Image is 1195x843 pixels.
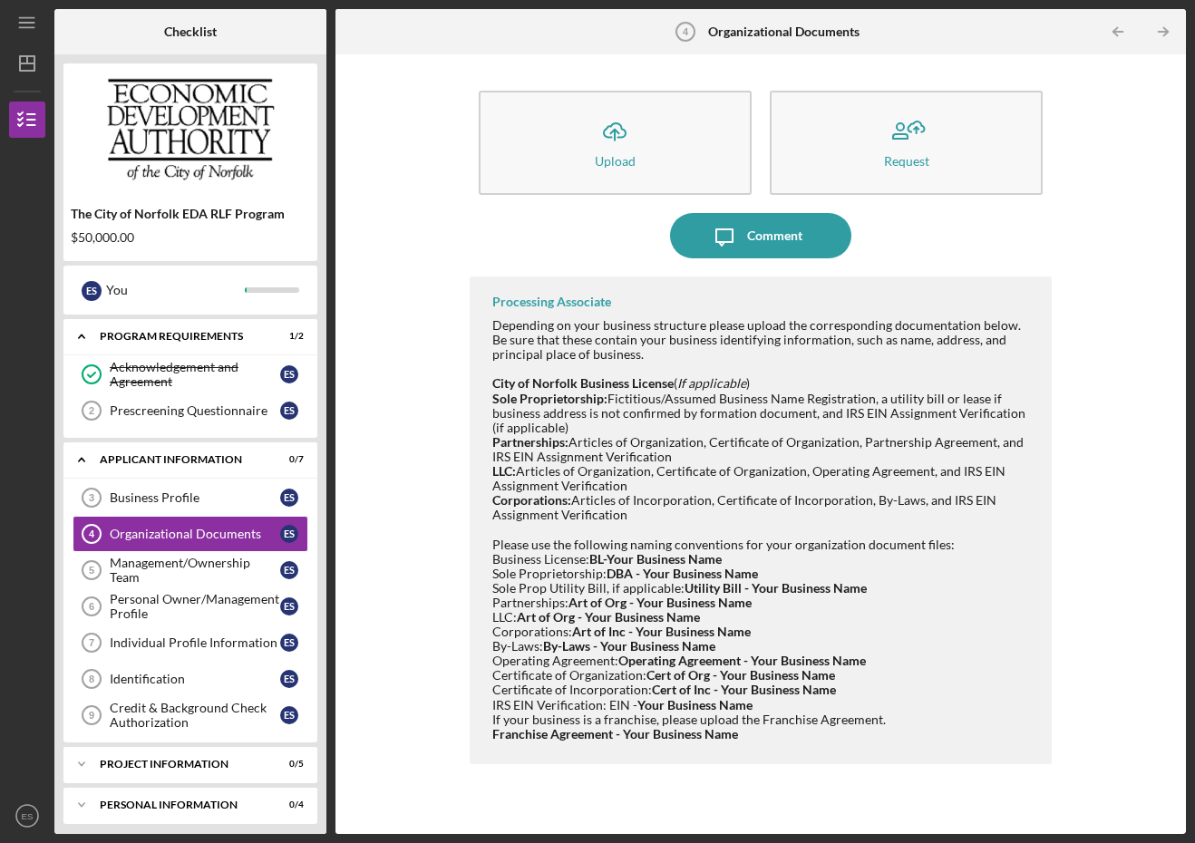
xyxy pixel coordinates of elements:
strong: Cert of Inc - Your Business Name [652,682,836,697]
div: Identification [110,672,280,686]
a: 7Individual Profile InformationES [73,625,308,661]
strong: Art of Org - Your Business Name [568,595,752,610]
a: 2Prescreening QuestionnaireES [73,392,308,429]
tspan: 5 [89,565,94,576]
text: ES [22,811,34,821]
tspan: 8 [89,673,94,684]
img: Product logo [63,73,317,181]
div: Personal Owner/Management Profile [110,592,280,621]
div: Request [884,154,929,168]
b: Organizational Documents [708,24,860,39]
tspan: 3 [89,492,94,503]
div: Fictitious/Assumed Business Name Registration, a utility bill or lease if business address is not... [492,392,1035,552]
div: E S [82,281,102,301]
div: 0 / 5 [271,759,304,770]
div: If your business is a franchise, please upload the Franchise Agreement. [492,712,1035,741]
strong: LLC: [492,463,516,479]
div: Certificate of Incorporation: IRS EIN Verification: EIN - [492,683,1035,712]
tspan: 4 [89,528,95,539]
div: E S [280,561,298,579]
div: E S [280,706,298,724]
strong: BL-Your Business Name [589,551,722,567]
strong: Your Business Name [637,697,753,712]
div: Organizational Documents [110,527,280,541]
div: Prescreening Questionnaire [110,403,280,418]
button: Comment [670,213,851,258]
strong: Cert of Org - Your Business Name [646,667,835,683]
strong: Art of Inc - Your Business Name [572,624,751,639]
div: The City of Norfolk EDA RLF Program [71,207,310,221]
div: E S [280,597,298,615]
tspan: 2 [89,405,94,416]
div: You [106,275,245,305]
div: E S [280,525,298,543]
div: E S [280,634,298,652]
tspan: 6 [89,601,94,612]
div: E S [280,670,298,688]
a: 9Credit & Background Check AuthorizationES [73,697,308,733]
div: Program Requirements [100,331,258,342]
strong: Franchise Agreement - Your Business Name [492,726,738,741]
div: E S [280,489,298,507]
div: 0 / 7 [271,454,304,465]
strong: Operating Agreement - Your Business Name [618,653,866,668]
a: 4Organizational DocumentsES [73,516,308,552]
button: Upload [479,91,752,195]
div: Personal Information [100,799,258,810]
b: Checklist [164,24,217,39]
strong: DBA - Your Business Name [607,566,758,581]
a: 3Business ProfileES [73,480,308,516]
a: Acknowledgement and AgreementES [73,356,308,392]
div: 1 / 2 [271,331,304,342]
div: Depending on your business structure please upload the corresponding documentation below. Be sure... [492,318,1035,362]
div: PROJECT INFORMATION [100,759,258,770]
tspan: 4 [682,26,688,37]
div: Operating Agreement: [492,654,1035,668]
div: 0 / 4 [271,799,304,810]
div: Certificate of Organization: [492,668,1035,683]
em: If applicable [677,375,746,391]
div: By-Laws: [492,639,1035,654]
div: E S [280,365,298,383]
div: Acknowledgement and Agreement [110,360,280,389]
div: Business License: Sole Proprietorship: Sole Prop Utility Bill, if applicable: Partnerships: LLC: ... [492,552,1035,640]
div: Processing Associate [492,295,611,309]
div: ( ) [492,376,1035,391]
div: Management/Ownership Team [110,556,280,585]
div: Credit & Background Check Authorization [110,701,280,730]
a: 6Personal Owner/Management ProfileES [73,588,308,625]
strong: Sole Proprietorship: [492,391,607,406]
a: 5Management/Ownership TeamES [73,552,308,588]
div: Comment [747,213,802,258]
div: Business Profile [110,490,280,505]
div: $50,000.00 [71,230,310,245]
tspan: 9 [89,710,94,721]
div: APPLICANT INFORMATION [100,454,258,465]
strong: Art of Org - Your Business Name [517,609,700,625]
a: 8IdentificationES [73,661,308,697]
strong: Corporations: [492,492,571,508]
div: Individual Profile Information [110,635,280,650]
div: E S [280,402,298,420]
strong: Utility Bill - Your Business Name [685,580,867,596]
strong: By-Laws - Your Business Name [543,638,715,654]
tspan: 7 [89,637,94,648]
strong: Partnerships: [492,434,568,450]
button: Request [770,91,1043,195]
strong: City of Norfolk Business License [492,375,674,391]
button: ES [9,798,45,834]
div: Upload [595,154,636,168]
